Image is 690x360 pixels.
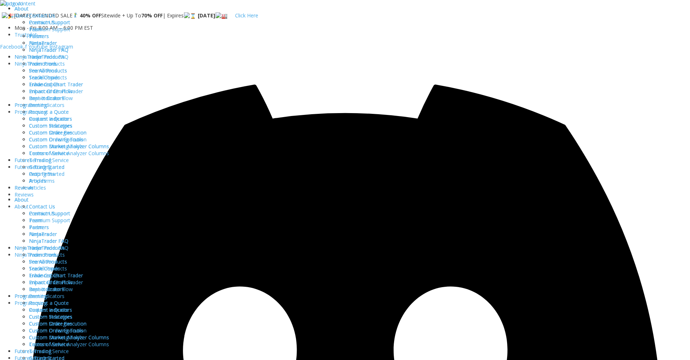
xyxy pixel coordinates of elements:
[14,184,34,191] a: Reviews
[14,53,65,60] a: NinjaTrader Products
[29,341,69,348] a: Terms of Service
[29,12,55,19] a: Contact Us
[29,74,59,81] a: Trade Copier
[29,60,57,67] a: Promotions
[29,115,72,122] a: Custom Indicators
[29,313,72,320] a: Custom Strategies
[14,157,51,164] a: Futures Trading
[29,327,83,334] a: Custom Drawing Tools
[14,164,690,184] ul: Futures Trading
[29,231,57,237] a: NinjaTrader
[29,320,87,327] a: Custom Order Execution
[14,102,47,108] a: Programming
[29,286,64,293] a: Best Indicators
[14,196,29,203] a: About
[29,334,109,341] a: Custom Market Analyzer Columns
[29,143,109,150] a: Custom Market Analyzer Columns
[29,33,49,40] a: Partners
[14,251,690,293] ul: NinjaTrader Products
[29,279,73,286] a: Impact Order Flow
[29,170,55,177] a: Prop Firms
[14,244,65,251] a: NinjaTrader Products
[29,95,64,102] a: Best Indicators
[14,348,51,355] a: Futures Trading
[29,108,69,115] a: Request a Quote
[14,12,690,53] ul: About
[29,81,83,88] a: Enhanced Chart Trader
[14,108,690,157] ul: Programming
[29,177,46,184] a: Articles
[29,210,70,217] a: Premium Support
[29,150,69,157] a: Terms of Service
[29,306,72,313] a: Custom Indicators
[29,122,72,129] a: Custom Strategies
[14,203,690,244] ul: About
[29,129,87,136] a: Custom Order Execution
[14,5,29,12] a: About
[29,217,43,224] a: Team
[29,164,64,170] a: Getting Started
[29,224,49,231] a: Partners
[29,272,83,279] a: Enhanced Chart Trader
[29,19,70,26] a: Premium Support
[14,293,47,299] a: Programming
[29,67,67,74] a: See All Products
[29,26,43,33] a: Team
[29,265,59,272] a: Trade Copier
[14,299,690,348] ul: Programming
[29,237,68,244] a: NinjaTrader FAQ
[29,40,57,46] a: NinjaTrader
[29,251,57,258] a: Promotions
[29,46,68,53] a: NinjaTrader FAQ
[29,299,69,306] a: Request a Quote
[14,60,690,102] ul: NinjaTrader Products
[29,136,83,143] a: Custom Drawing Tools
[29,258,67,265] a: See All Products
[29,203,55,210] a: Contact Us
[29,88,73,95] a: Impact Order Flow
